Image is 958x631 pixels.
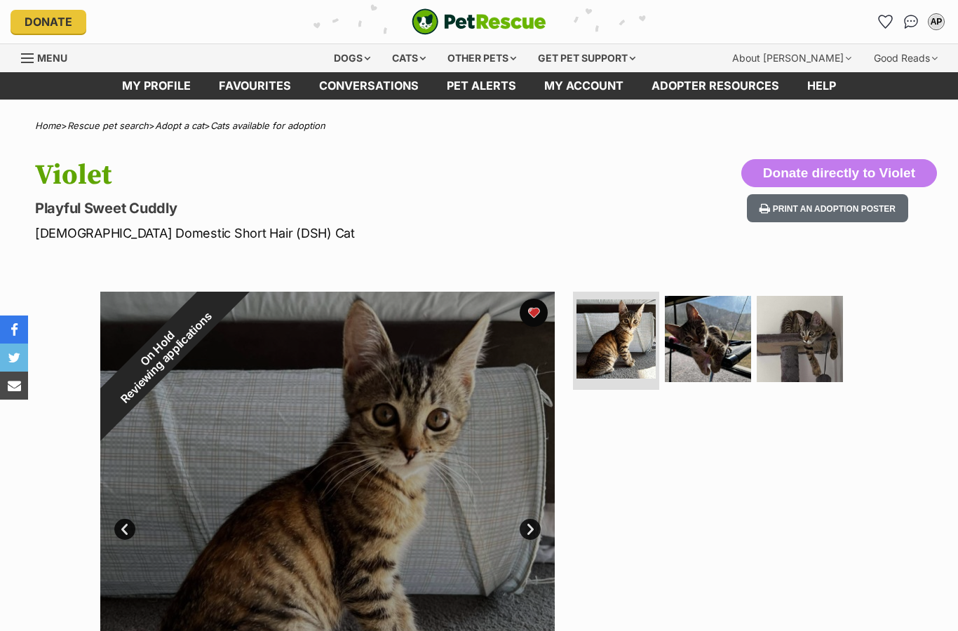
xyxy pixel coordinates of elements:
[875,11,947,33] ul: Account quick links
[741,159,937,187] button: Donate directly to Violet
[722,44,861,72] div: About [PERSON_NAME]
[747,194,908,223] button: Print an adoption poster
[520,299,548,327] button: favourite
[520,519,541,540] a: Next
[62,253,262,454] div: On Hold
[433,72,530,100] a: Pet alerts
[210,120,325,131] a: Cats available for adoption
[35,120,61,131] a: Home
[576,299,656,379] img: Photo of Violet
[793,72,850,100] a: Help
[875,11,897,33] a: Favourites
[11,10,86,34] a: Donate
[67,120,149,131] a: Rescue pet search
[665,296,751,382] img: Photo of Violet
[412,8,546,35] a: PetRescue
[528,44,645,72] div: Get pet support
[37,52,67,64] span: Menu
[904,15,919,29] img: chat-41dd97257d64d25036548639549fe6c8038ab92f7586957e7f3b1b290dea8141.svg
[324,44,380,72] div: Dogs
[929,15,943,29] div: AP
[114,519,135,540] a: Prev
[35,159,585,191] h1: Violet
[35,198,585,218] p: Playful Sweet Cuddly
[382,44,436,72] div: Cats
[155,120,204,131] a: Adopt a cat
[108,72,205,100] a: My profile
[438,44,526,72] div: Other pets
[21,44,77,69] a: Menu
[412,8,546,35] img: logo-cat-932fe2b9b8326f06289b0f2fb663e598f794de774fb13d1741a6617ecf9a85b4.svg
[864,44,947,72] div: Good Reads
[530,72,637,100] a: My account
[637,72,793,100] a: Adopter resources
[35,224,585,243] p: [DEMOGRAPHIC_DATA] Domestic Short Hair (DSH) Cat
[925,11,947,33] button: My account
[757,296,843,382] img: Photo of Violet
[305,72,433,100] a: conversations
[205,72,305,100] a: Favourites
[119,310,215,406] span: Reviewing applications
[900,11,922,33] a: Conversations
